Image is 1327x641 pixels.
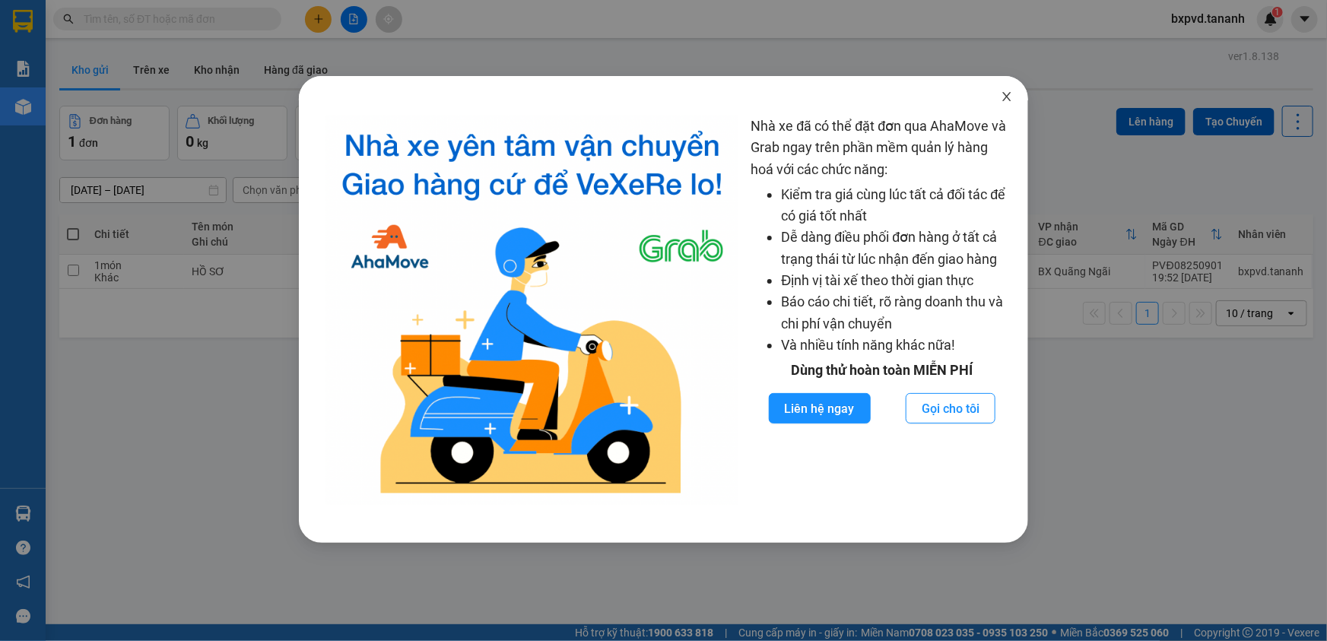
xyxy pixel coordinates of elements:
[326,116,739,505] img: logo
[781,270,1013,291] li: Định vị tài xế theo thời gian thực
[922,399,979,418] span: Gọi cho tôi
[986,76,1028,119] button: Close
[769,393,871,424] button: Liên hệ ngay
[785,399,855,418] span: Liên hệ ngay
[906,393,995,424] button: Gọi cho tôi
[781,335,1013,356] li: Và nhiều tính năng khác nữa!
[751,360,1013,381] div: Dùng thử hoàn toàn MIỄN PHÍ
[781,184,1013,227] li: Kiểm tra giá cùng lúc tất cả đối tác để có giá tốt nhất
[1001,90,1013,103] span: close
[781,291,1013,335] li: Báo cáo chi tiết, rõ ràng doanh thu và chi phí vận chuyển
[781,227,1013,270] li: Dễ dàng điều phối đơn hàng ở tất cả trạng thái từ lúc nhận đến giao hàng
[751,116,1013,505] div: Nhà xe đã có thể đặt đơn qua AhaMove và Grab ngay trên phần mềm quản lý hàng hoá với các chức năng:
